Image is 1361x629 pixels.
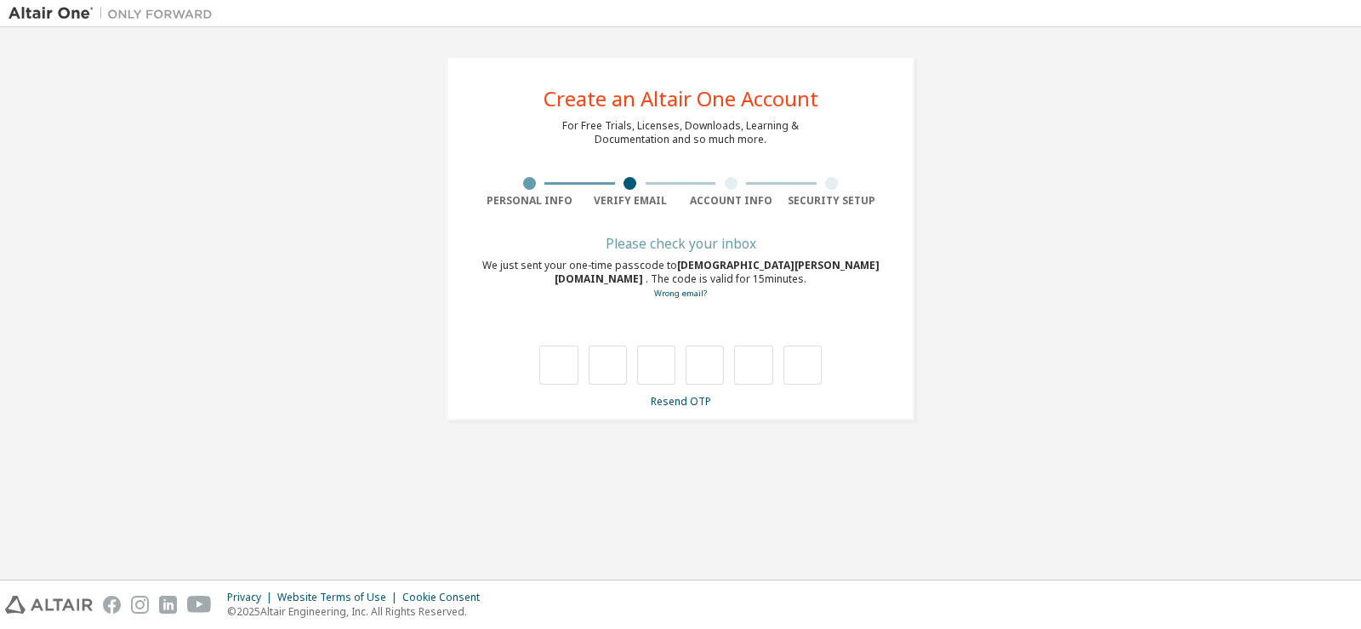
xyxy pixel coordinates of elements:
div: Website Terms of Use [277,591,402,604]
span: [DEMOGRAPHIC_DATA][PERSON_NAME][DOMAIN_NAME] [555,258,880,286]
a: Resend OTP [651,394,711,409]
p: © 2025 Altair Engineering, Inc. All Rights Reserved. [227,604,490,619]
div: For Free Trials, Licenses, Downloads, Learning & Documentation and so much more. [562,119,799,146]
div: Create an Altair One Account [544,89,818,109]
img: linkedin.svg [159,596,177,614]
img: youtube.svg [187,596,212,614]
div: Privacy [227,591,277,604]
img: Altair One [9,5,221,22]
div: Verify Email [580,194,681,208]
div: Account Info [680,194,782,208]
div: Personal Info [479,194,580,208]
img: facebook.svg [103,596,121,614]
div: Please check your inbox [479,238,882,249]
div: Cookie Consent [402,591,490,604]
div: We just sent your one-time passcode to . The code is valid for 15 minutes. [479,259,882,300]
img: instagram.svg [131,596,149,614]
div: Security Setup [782,194,883,208]
a: Go back to the registration form [654,288,707,299]
img: altair_logo.svg [5,596,93,614]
